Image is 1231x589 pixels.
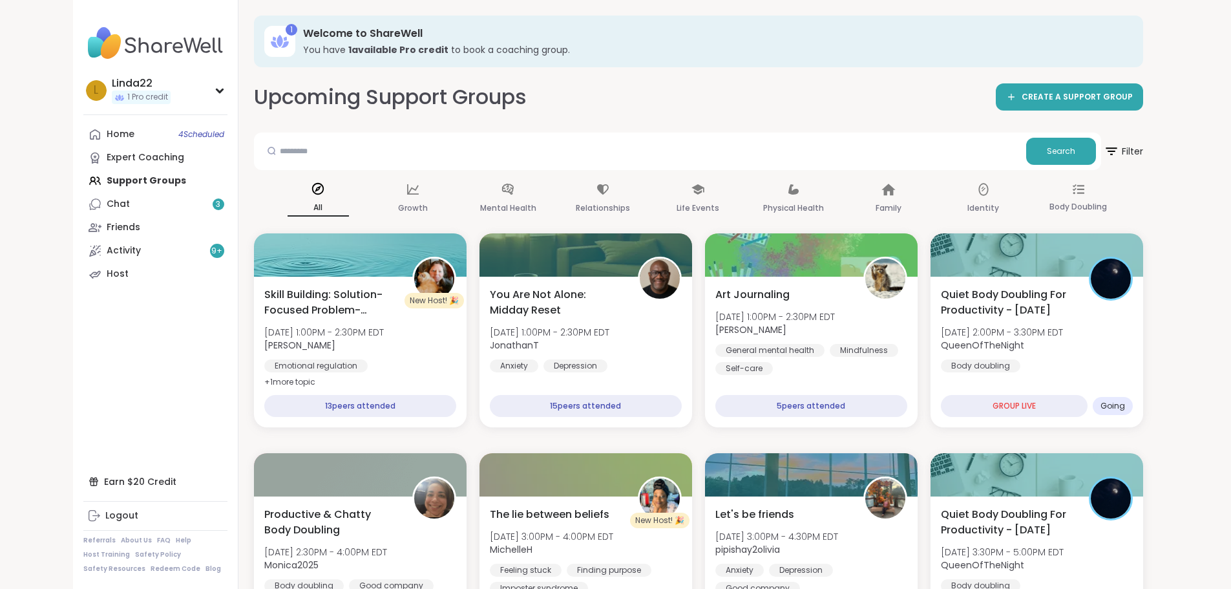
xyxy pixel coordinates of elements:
span: L [94,82,98,99]
a: Activity9+ [83,239,227,262]
div: Friends [107,221,140,234]
a: Host [83,262,227,286]
span: Art Journaling [715,287,790,303]
a: Chat3 [83,193,227,216]
div: Chat [107,198,130,211]
p: Life Events [677,200,719,216]
span: Productive & Chatty Body Doubling [264,507,398,538]
p: Identity [967,200,999,216]
div: GROUP LIVE [941,395,1088,417]
div: General mental health [715,344,825,357]
div: Earn $20 Credit [83,470,227,493]
button: Search [1026,138,1096,165]
span: 3 [216,199,220,210]
a: Safety Policy [135,550,181,559]
img: pipishay2olivia [865,478,905,519]
div: Anxiety [715,564,764,577]
h3: You have to book a coaching group. [303,43,1125,56]
a: Logout [83,504,227,528]
a: Blog [205,564,221,573]
b: Monica2025 [264,559,319,572]
div: Linda22 [112,76,171,91]
p: All [288,200,349,217]
button: Filter [1104,133,1143,170]
a: Host Training [83,550,130,559]
a: Help [176,536,191,545]
div: New Host! 🎉 [405,293,464,308]
div: New Host! 🎉 [630,513,689,528]
a: Safety Resources [83,564,145,573]
a: Home4Scheduled [83,123,227,146]
span: 1 Pro credit [127,92,168,103]
span: Filter [1104,136,1143,167]
div: Anxiety [490,359,538,372]
div: Expert Coaching [107,151,184,164]
a: Friends [83,216,227,239]
span: [DATE] 3:00PM - 4:00PM EDT [490,530,613,543]
div: 5 peers attended [715,395,907,417]
span: [DATE] 2:30PM - 4:00PM EDT [264,546,387,559]
span: 4 Scheduled [178,129,224,140]
img: ShareWell Nav Logo [83,21,227,66]
img: MichelleH [640,478,680,519]
p: Physical Health [763,200,824,216]
b: QueenOfTheNight [941,559,1024,572]
span: Going [1100,401,1125,411]
p: Mental Health [480,200,536,216]
div: Home [107,128,134,141]
span: Search [1047,145,1075,157]
b: [PERSON_NAME] [264,339,335,352]
div: Self-care [715,362,773,375]
img: Monica2025 [414,478,454,519]
b: 1 available Pro credit [348,43,448,56]
div: Finding purpose [567,564,651,577]
div: 13 peers attended [264,395,456,417]
span: [DATE] 1:00PM - 2:30PM EDT [715,310,835,323]
img: LuAnn [414,259,454,299]
div: Logout [105,509,138,522]
b: [PERSON_NAME] [715,323,786,336]
p: Family [876,200,901,216]
div: Depression [769,564,833,577]
div: Host [107,268,129,281]
span: [DATE] 3:00PM - 4:30PM EDT [715,530,838,543]
p: Growth [398,200,428,216]
span: [DATE] 3:30PM - 5:00PM EDT [941,546,1064,559]
a: Referrals [83,536,116,545]
b: pipishay2olivia [715,543,780,556]
img: QueenOfTheNight [1091,478,1131,519]
span: You Are Not Alone: Midday Reset [490,287,624,318]
a: CREATE A SUPPORT GROUP [996,83,1143,111]
h3: Welcome to ShareWell [303,27,1125,41]
img: QueenOfTheNight [1091,259,1131,299]
a: Redeem Code [151,564,200,573]
span: Quiet Body Doubling For Productivity - [DATE] [941,507,1075,538]
b: QueenOfTheNight [941,339,1024,352]
span: 9 + [211,246,222,257]
p: Relationships [576,200,630,216]
b: MichelleH [490,543,532,556]
span: Let's be friends [715,507,794,522]
img: JonathanT [640,259,680,299]
span: [DATE] 1:00PM - 2:30PM EDT [264,326,384,339]
a: Expert Coaching [83,146,227,169]
div: Depression [543,359,607,372]
h2: Upcoming Support Groups [254,83,527,112]
span: CREATE A SUPPORT GROUP [1022,92,1133,103]
div: Feeling stuck [490,564,562,577]
div: Emotional regulation [264,359,368,372]
b: JonathanT [490,339,539,352]
a: About Us [121,536,152,545]
div: Mindfulness [830,344,898,357]
div: Body doubling [941,359,1020,372]
div: Activity [107,244,141,257]
div: 1 [286,24,297,36]
span: The lie between beliefs [490,507,609,522]
span: [DATE] 1:00PM - 2:30PM EDT [490,326,609,339]
p: Body Doubling [1049,199,1107,215]
a: FAQ [157,536,171,545]
div: 15 peers attended [490,395,682,417]
span: [DATE] 2:00PM - 3:30PM EDT [941,326,1063,339]
span: Quiet Body Doubling For Productivity - [DATE] [941,287,1075,318]
span: Skill Building: Solution-Focused Problem-Solving [264,287,398,318]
